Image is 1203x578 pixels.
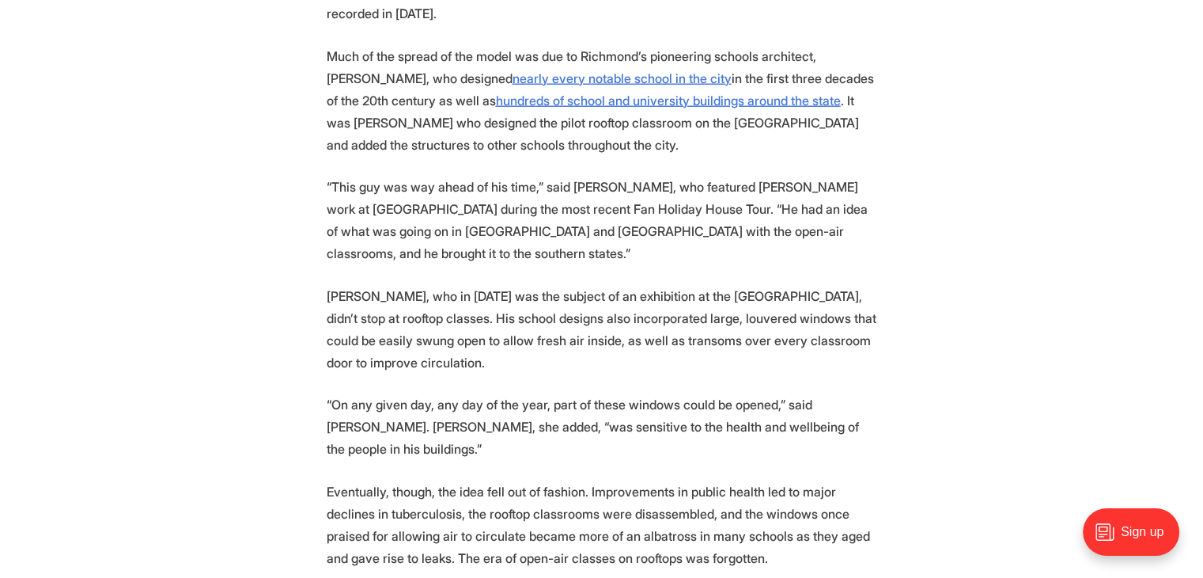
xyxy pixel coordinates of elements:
[327,176,877,264] p: “This guy was way ahead of his time,” said [PERSON_NAME], who featured [PERSON_NAME] work at [GEO...
[327,45,877,156] p: Much of the spread of the model was due to Richmond’s pioneering schools architect, [PERSON_NAME]...
[327,285,877,374] p: [PERSON_NAME], who in [DATE] was the subject of an exhibition at the [GEOGRAPHIC_DATA], didn’t st...
[327,481,877,569] p: Eventually, though, the idea fell out of fashion. Improvements in public health led to major decl...
[1069,500,1203,578] iframe: portal-trigger
[513,70,732,86] a: nearly every notable school in the city
[496,93,841,108] a: hundreds of school and university buildings around the state
[327,394,877,460] p: “On any given day, any day of the year, part of these windows could be opened,” said [PERSON_NAME...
